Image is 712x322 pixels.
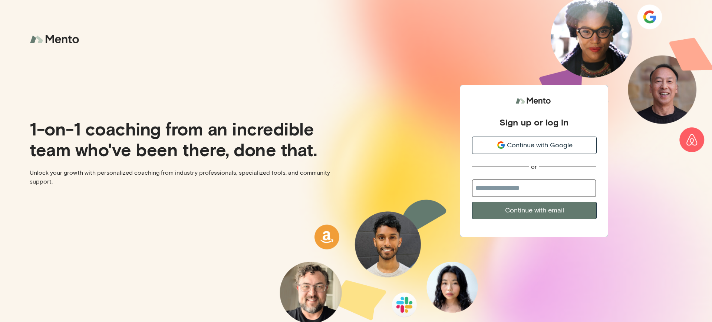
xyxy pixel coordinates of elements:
[30,118,350,160] p: 1-on-1 coaching from an incredible team who've been there, done that.
[507,140,573,150] span: Continue with Google
[472,202,597,219] button: Continue with email
[515,94,553,108] img: logo.svg
[500,117,568,128] div: Sign up or log in
[531,163,537,171] div: or
[30,168,350,186] p: Unlock your growth with personalized coaching from industry professionals, specialized tools, and...
[30,30,82,49] img: logo
[472,137,597,154] button: Continue with Google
